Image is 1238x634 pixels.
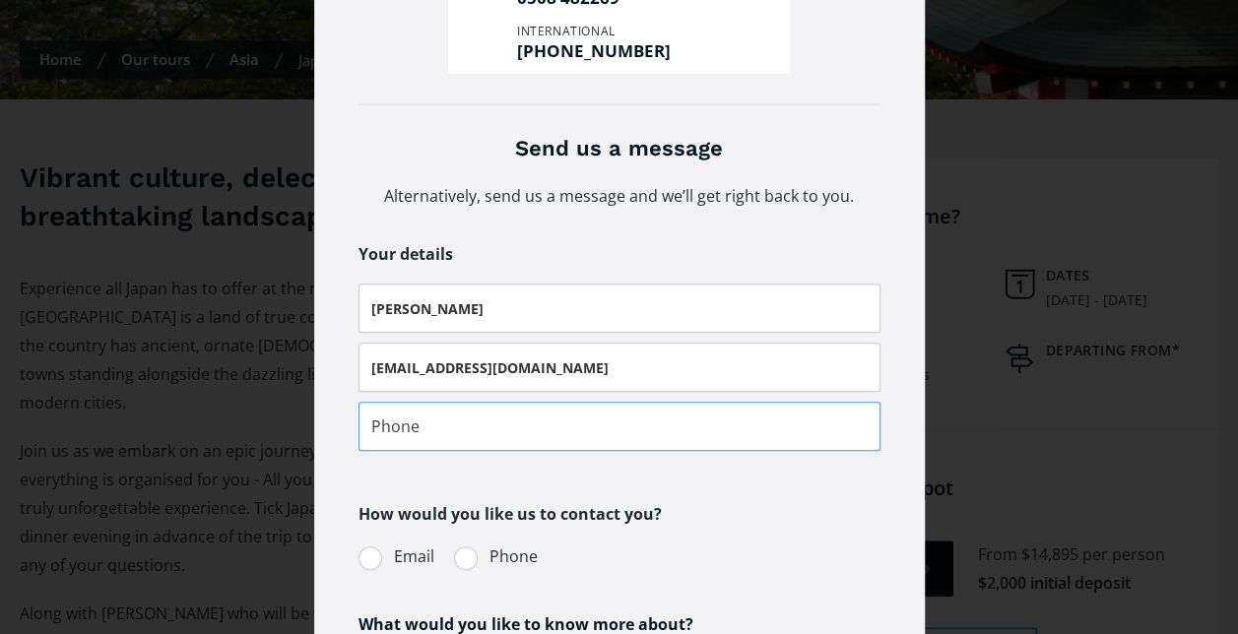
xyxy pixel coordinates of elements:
[358,500,662,529] legend: How would you like us to contact you?
[358,240,453,269] legend: Your details
[358,182,880,211] p: Alternatively, send us a message and we’ll get right back to you.
[358,284,880,333] input: Name
[517,42,770,59] a: [PHONE_NUMBER]
[517,26,770,37] div: International
[358,402,880,451] input: Phone
[358,343,880,392] input: Email
[489,543,538,570] span: Phone
[394,543,434,570] span: Email
[358,135,880,163] h3: Send us a message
